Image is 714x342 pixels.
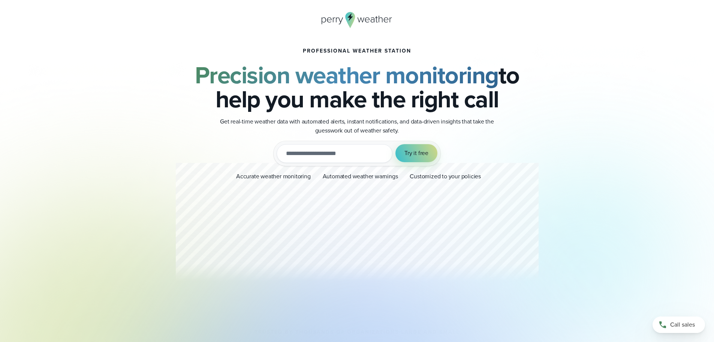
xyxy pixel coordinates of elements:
h2: to help you make the right call [176,63,539,111]
a: Call sales [653,316,705,333]
button: Try it free [395,144,437,162]
h1: Professional Weather Station [303,48,411,54]
p: Customized to your policies [410,172,481,181]
strong: Precision weather monitoring [195,57,498,93]
p: Accurate weather monitoring [236,172,311,181]
span: Try it free [404,149,428,158]
span: Call sales [670,320,695,329]
p: Automated weather warnings [323,172,398,181]
p: Get real-time weather data with automated alerts, instant notifications, and data-driven insights... [207,117,507,135]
